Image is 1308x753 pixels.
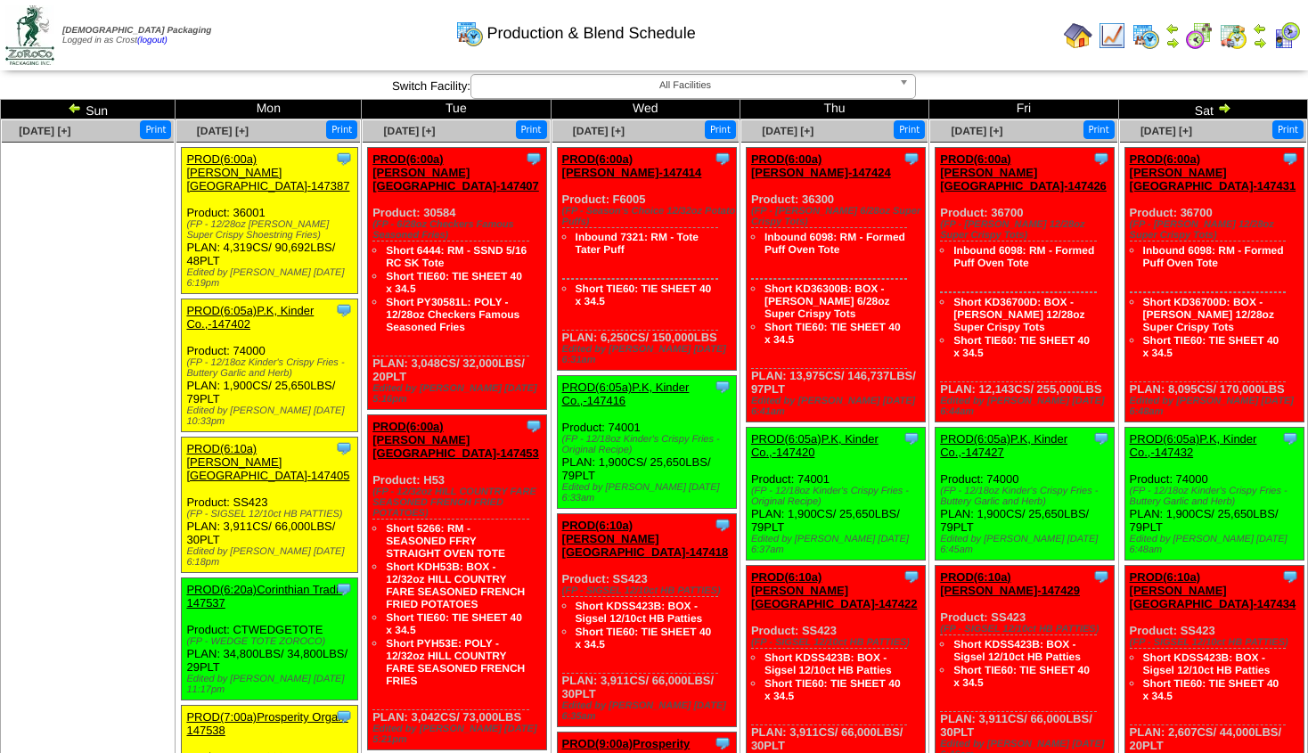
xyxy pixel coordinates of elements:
[751,206,925,227] div: (FP - [PERSON_NAME] 6/28oz Super Crispy Tots)
[335,708,353,725] img: Tooltip
[1130,396,1304,417] div: Edited by [PERSON_NAME] [DATE] 6:48am
[335,150,353,168] img: Tooltip
[903,568,920,585] img: Tooltip
[576,282,712,307] a: Short TIE60: TIE SHEET 40 x 34.5
[562,700,736,722] div: Edited by [PERSON_NAME] [DATE] 6:35am
[562,381,690,407] a: PROD(6:05a)P.K, Kinder Co.,-147416
[1124,428,1304,561] div: Product: 74000 PLAN: 1,900CS / 25,650LBS / 79PLT
[335,301,353,319] img: Tooltip
[751,396,925,417] div: Edited by [PERSON_NAME] [DATE] 6:41am
[372,724,546,745] div: Edited by [PERSON_NAME] [DATE] 5:21pm
[186,674,357,695] div: Edited by [PERSON_NAME] [DATE] 11:17pm
[386,637,525,687] a: Short PYH53E: POLY - 12/32oz HILL COUNTRY FARE SEASONED FRENCH FRIES
[372,219,546,241] div: (FP - 6/28oz Checkers Famous Seasoned Fries)
[386,244,527,269] a: Short 6444: RM - SSND 5/16 RC SK Tote
[19,125,70,137] a: [DATE] [+]
[1140,125,1192,137] a: [DATE] [+]
[335,580,353,598] img: Tooltip
[372,152,539,192] a: PROD(6:00a)[PERSON_NAME][GEOGRAPHIC_DATA]-147407
[1092,430,1110,447] img: Tooltip
[764,282,890,320] a: Short KD36300B: BOX - [PERSON_NAME] 6/28oz Super Crispy Tots
[764,677,901,702] a: Short TIE60: TIE SHEET 40 x 34.5
[525,150,543,168] img: Tooltip
[326,120,357,139] button: Print
[197,125,249,137] a: [DATE] [+]
[557,148,736,371] div: Product: F6005 PLAN: 6,250CS / 150,000LBS
[1130,152,1296,192] a: PROD(6:00a)[PERSON_NAME][GEOGRAPHIC_DATA]-147431
[186,152,349,192] a: PROD(6:00a)[PERSON_NAME][GEOGRAPHIC_DATA]-147387
[478,75,892,96] span: All Facilities
[68,101,82,115] img: arrowleft.gif
[386,611,522,636] a: Short TIE60: TIE SHEET 40 x 34.5
[952,125,1003,137] a: [DATE] [+]
[573,125,625,137] span: [DATE] [+]
[186,509,357,520] div: (FP - SIGSEL 12/10ct HB PATTIES)
[764,231,905,256] a: Inbound 6098: RM - Formed Puff Oven Tote
[1165,21,1180,36] img: arrowleft.gif
[1281,568,1299,585] img: Tooltip
[751,432,879,459] a: PROD(6:05a)P.K, Kinder Co.,-147420
[751,534,925,555] div: Edited by [PERSON_NAME] [DATE] 6:37am
[705,120,736,139] button: Print
[1143,334,1279,359] a: Short TIE60: TIE SHEET 40 x 34.5
[1064,21,1092,50] img: home.gif
[940,570,1080,597] a: PROD(6:10a)[PERSON_NAME]-147429
[5,5,54,65] img: zoroco-logo-small.webp
[953,638,1081,663] a: Short KDSS423B: BOX - Sigsel 12/10ct HB Patties
[176,100,362,119] td: Mon
[562,585,736,596] div: (FP - SIGSEL 12/10ct HB PATTIES)
[1281,150,1299,168] img: Tooltip
[557,514,736,727] div: Product: SS423 PLAN: 3,911CS / 66,000LBS / 30PLT
[186,357,357,379] div: (FP - 12/18oz Kinder's Crispy Fries - Buttery Garlic and Herb)
[182,148,358,294] div: Product: 36001 PLAN: 4,319CS / 90,692LBS / 48PLT
[751,637,925,648] div: (FP - SIGSEL 12/10ct HB PATTIES)
[1143,244,1284,269] a: Inbound 6098: RM - Formed Puff Oven Tote
[186,219,357,241] div: (FP - 12/28oz [PERSON_NAME] Super Crispy Shoestring Fries)
[486,24,695,43] span: Production & Blend Schedule
[455,19,484,47] img: calendarprod.gif
[576,600,703,625] a: Short KDSS423B: BOX - Sigsel 12/10ct HB Patties
[186,710,347,737] a: PROD(7:00a)Prosperity Organ-147538
[368,148,547,410] div: Product: 30584 PLAN: 3,048CS / 32,000LBS / 20PLT
[516,120,547,139] button: Print
[386,296,519,333] a: Short PY30581L: POLY - 12/28oz Checkers Famous Seasoned Fries
[562,519,729,559] a: PROD(6:10a)[PERSON_NAME][GEOGRAPHIC_DATA]-147418
[386,270,522,295] a: Short TIE60: TIE SHEET 40 x 34.5
[372,487,546,519] div: (FP - 12/32oz HILL COUNTRY FARE SEASONED FRENCH FRIED POTATOES)
[903,150,920,168] img: Tooltip
[1143,651,1271,676] a: Short KDSS423B: BOX - Sigsel 12/10ct HB Patties
[1253,36,1267,50] img: arrowright.gif
[562,434,736,455] div: (FP - 12/18oz Kinder's Crispy Fries - Original Recipe)
[186,583,342,610] a: PROD(6:20a)Corinthian Tradi-147537
[764,321,901,346] a: Short TIE60: TIE SHEET 40 x 34.5
[182,438,358,573] div: Product: SS423 PLAN: 3,911CS / 66,000LBS / 30PLT
[1130,534,1304,555] div: Edited by [PERSON_NAME] [DATE] 6:48am
[1132,21,1160,50] img: calendarprod.gif
[62,26,211,45] span: Logged in as Crost
[386,561,525,610] a: Short KDH53B: BOX - 12/32oz HILL COUNTRY FARE SEASONED FRENCH FRIED POTATOES
[940,432,1067,459] a: PROD(6:05a)P.K, Kinder Co.,-147427
[953,664,1090,689] a: Short TIE60: TIE SHEET 40 x 34.5
[714,734,732,752] img: Tooltip
[186,267,357,289] div: Edited by [PERSON_NAME] [DATE] 6:19pm
[894,120,925,139] button: Print
[1098,21,1126,50] img: line_graph.gif
[372,420,539,460] a: PROD(6:00a)[PERSON_NAME][GEOGRAPHIC_DATA]-147453
[740,100,928,119] td: Thu
[562,206,736,227] div: (FP - Season's Choice 12/32oz Potato Puffs)
[362,100,551,119] td: Tue
[762,125,813,137] a: [DATE] [+]
[383,125,435,137] a: [DATE] [+]
[562,482,736,503] div: Edited by [PERSON_NAME] [DATE] 6:33am
[936,428,1115,561] div: Product: 74000 PLAN: 1,900CS / 25,650LBS / 79PLT
[386,522,505,560] a: Short 5266: RM - SEASONED FFRY STRAIGHT OVEN TOTE
[335,439,353,457] img: Tooltip
[576,626,712,651] a: Short TIE60: TIE SHEET 40 x 34.5
[953,334,1090,359] a: Short TIE60: TIE SHEET 40 x 34.5
[186,405,357,427] div: Edited by [PERSON_NAME] [DATE] 10:33pm
[1118,100,1307,119] td: Sat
